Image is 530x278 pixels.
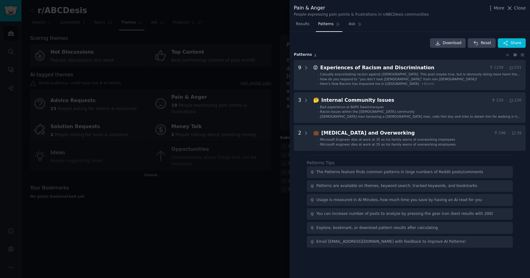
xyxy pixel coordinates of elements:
span: 💼 [313,130,319,136]
label: Patterns Tips [307,160,334,165]
span: Ask [349,21,355,27]
span: How do you respond to “you don’t look [DEMOGRAPHIC_DATA]” from non [DEMOGRAPHIC_DATA]? [320,77,477,81]
div: 9 [298,64,301,86]
div: Explore, bookmark, or download pattern results after calculating [317,225,438,231]
div: - [318,82,319,86]
a: Results [294,19,312,32]
span: 1239 [489,65,504,70]
span: 226 [509,98,521,103]
span: Close [514,5,526,11]
div: Pain & Anger [294,4,429,12]
span: 39 [511,131,521,136]
div: - [318,137,319,142]
div: 2 [298,129,301,147]
div: - [318,114,319,119]
a: Ask [347,19,364,32]
div: - [318,77,319,81]
span: Bad experience at BAPS Swaminarayan [320,105,384,109]
span: Microsoft engineer dies at work at 35 as his family warns of overworking employees [320,143,456,146]
span: 230 [491,98,503,103]
div: - [318,109,319,114]
div: - [318,72,319,76]
span: 🤔 [313,97,319,103]
span: Casually exacerbating racism against [DEMOGRAPHIC_DATA]. This post maybe true, but is obviously d... [320,72,520,80]
span: Share [511,40,521,46]
span: Microsoft Engineer dies at work at 35 as his family warns of overworking rmployees [320,138,455,141]
div: Email [EMAIL_ADDRESS][DOMAIN_NAME] with feedback to improve AI Patterns! [317,239,466,245]
span: · [505,98,507,103]
button: Share [498,38,526,48]
span: Download [443,40,462,46]
div: Usage is measured in AI Minutes, how much time you save by having an AI read for you [317,197,482,203]
span: [DEMOGRAPHIC_DATA] man harassing a [DEMOGRAPHIC_DATA] man, calls him boy and tries to detain him ... [320,115,521,123]
span: 531 [509,65,521,70]
a: Patterns [316,19,342,32]
div: Internal Community Issues [321,97,489,104]
div: Patterns are available on themes, keyword search, tracked keywords, and bookmarks [317,183,477,189]
span: + 6 more [421,82,434,86]
span: 3 [314,54,316,57]
span: Here’s How Racism has Impacted me in [GEOGRAPHIC_DATA] [320,82,419,86]
span: Reset [481,40,491,46]
span: 😡 [313,65,318,70]
span: 296 [493,131,506,136]
div: - [318,142,319,147]
button: Reset [468,38,495,48]
div: Experiences of Racism and Discrimination [320,64,486,72]
div: You can increase number of posts to analyze by pressing the gear icon (best results with 200) [317,211,493,217]
div: People expressing pain points & frustrations in r/ABCDesis communities [294,12,429,17]
div: [MEDICAL_DATA] and Overworking [321,129,491,137]
span: · [508,131,509,136]
button: More [487,5,505,11]
div: 3 [298,97,301,119]
div: The Patterns feature finds common patterns in large numbers of Reddit posts/comments [317,169,483,175]
span: Results [296,21,309,27]
span: · [505,65,507,70]
button: Close [506,5,526,11]
span: Pattern s [294,52,312,58]
span: Racist Issues within the [DEMOGRAPHIC_DATA] community [320,110,415,113]
div: - [318,105,319,109]
span: More [494,5,505,11]
span: Patterns [318,21,333,27]
a: Download [430,38,466,48]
